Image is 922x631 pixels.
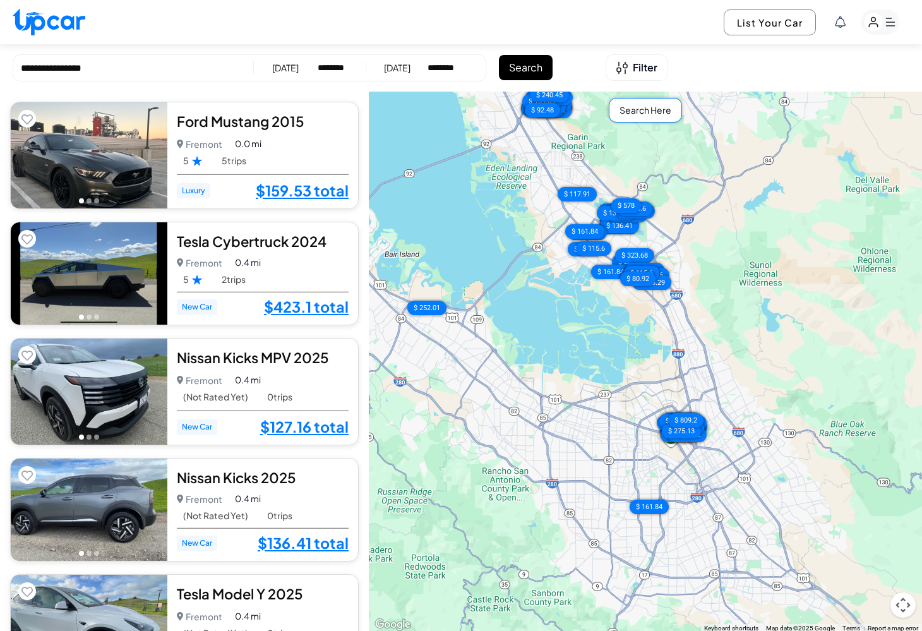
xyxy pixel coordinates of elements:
[235,137,261,150] span: 0.0 mi
[79,198,84,203] button: Go to photo 1
[260,419,349,435] a: $127.16 total
[530,88,569,102] div: $ 240.45
[183,510,248,521] span: (Not Rated Yet)
[18,110,36,128] button: Add to favorites
[264,299,349,315] a: $423.1 total
[591,265,630,279] div: $ 161.84
[177,490,223,508] p: Fremont
[222,274,246,285] span: 2 trips
[191,274,203,285] img: Star Rating
[177,536,217,551] span: New Car
[87,198,92,203] button: Go to photo 2
[620,272,656,286] div: $ 80.92
[661,428,700,442] div: $ 309.81
[611,198,641,213] div: $ 578
[258,535,349,551] a: $136.41 total
[597,206,636,220] div: $ 136.41
[177,183,210,198] span: Luxury
[94,435,99,440] button: Go to photo 3
[11,459,167,561] img: Car Image
[606,54,668,81] button: Open filters
[177,419,217,435] span: New Car
[13,8,85,35] img: Upcar Logo
[630,500,669,514] div: $ 161.84
[522,94,561,109] div: $ 104.04
[87,551,92,556] button: Go to photo 2
[256,183,349,199] a: $159.53 total
[600,219,639,233] div: $ 136.41
[724,9,816,35] button: List Your Car
[624,266,659,280] div: $ 115.6
[407,301,446,315] div: $ 252.01
[657,416,692,430] div: $ 809.2
[267,392,292,402] span: 0 trips
[18,346,36,364] button: Add to favorites
[191,155,203,166] img: Star Rating
[94,198,99,203] button: Go to photo 3
[79,435,84,440] button: Go to photo 1
[177,608,223,625] p: Fremont
[235,492,261,505] span: 0.4 mi
[87,435,92,440] button: Go to photo 2
[222,155,246,166] span: 5 trips
[565,224,604,239] div: $ 161.84
[177,112,349,131] div: Ford Mustang 2015
[11,102,167,208] img: Car Image
[384,61,410,74] div: [DATE]
[525,103,560,117] div: $ 92.48
[183,392,248,402] span: (Not Rated Yet)
[94,551,99,556] button: Go to photo 3
[272,61,299,74] div: [DATE]
[177,135,223,153] p: Fremont
[235,610,261,623] span: 0.4 mi
[177,584,349,603] div: Tesla Model Y 2025
[94,315,99,320] button: Go to photo 3
[612,255,647,269] div: $ 231.2
[890,592,916,618] button: Map camera controls
[18,230,36,248] button: Add to favorites
[662,424,701,438] div: $ 275.13
[177,371,223,389] p: Fremont
[267,510,292,521] span: 0 trips
[568,242,603,256] div: $ 115.6
[177,348,349,367] div: Nissan Kicks MPV 2025
[177,254,223,272] p: Fremont
[235,373,261,387] span: 0.4 mi
[235,256,261,269] span: 0.4 mi
[576,241,611,256] div: $ 115.6
[633,60,657,75] span: Filter
[662,412,701,427] div: $ 235.82
[558,187,597,201] div: $ 117.91
[177,468,349,487] div: Nissan Kicks 2025
[87,315,92,320] button: Go to photo 2
[18,466,36,484] button: Add to favorites
[11,222,167,325] img: Car Image
[522,102,561,116] div: $ 101.73
[615,248,654,263] div: $ 323.68
[177,232,349,251] div: Tesla Cybertruck 2024
[79,551,84,556] button: Go to photo 1
[625,263,664,277] div: $ 159.53
[499,55,553,80] button: Search
[668,413,703,428] div: $ 809.2
[183,155,203,166] span: 5
[609,98,682,123] div: Search Here
[600,212,639,227] div: $ 159.53
[18,582,36,600] button: Add to favorites
[183,274,203,285] span: 5
[79,315,84,320] button: Go to photo 1
[659,414,698,428] div: $ 219.64
[177,299,217,315] span: New Car
[11,339,167,445] img: Car Image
